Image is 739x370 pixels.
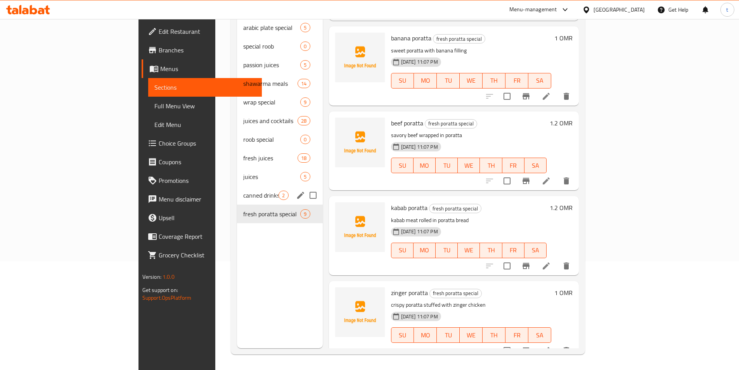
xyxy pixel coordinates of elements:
[243,209,300,219] span: fresh poratta special
[528,73,551,89] button: SA
[425,119,477,128] span: fresh poratta special
[439,245,455,256] span: TU
[300,209,310,219] div: items
[395,330,411,341] span: SU
[142,59,262,78] a: Menus
[436,158,458,173] button: TU
[300,60,310,69] div: items
[298,79,310,88] div: items
[391,202,427,214] span: kabab poratta
[142,208,262,227] a: Upsell
[417,330,434,341] span: MO
[557,87,576,106] button: delete
[499,342,515,359] span: Select to update
[398,313,441,320] span: [DATE] 11:07 PM
[237,15,322,226] nav: Menu sections
[395,75,411,86] span: SU
[159,27,256,36] span: Edit Restaurant
[417,245,433,256] span: MO
[542,346,551,355] a: Edit menu item
[542,176,551,186] a: Edit menu item
[398,228,441,235] span: [DATE] 11:07 PM
[142,22,262,41] a: Edit Restaurant
[298,155,310,162] span: 18
[159,45,256,55] span: Branches
[237,130,322,149] div: roob special0
[300,172,310,181] div: items
[301,173,310,181] span: 5
[301,43,310,50] span: 0
[243,135,300,144] div: roob special
[502,243,524,258] button: FR
[414,243,436,258] button: MO
[517,172,535,190] button: Branch-specific-item
[243,116,298,125] span: juices and cocktails
[159,195,256,204] span: Menu disclaimer
[440,330,457,341] span: TU
[237,149,322,167] div: fresh juices18
[243,153,298,163] div: fresh juices
[295,189,306,201] button: edit
[395,245,410,256] span: SU
[142,190,262,208] a: Menu disclaimer
[301,99,310,106] span: 9
[391,73,414,89] button: SU
[154,83,256,92] span: Sections
[301,210,310,218] span: 9
[499,258,515,274] span: Select to update
[159,176,256,185] span: Promotions
[243,79,298,88] span: shawarma meals
[301,61,310,69] span: 5
[505,160,521,171] span: FR
[557,341,576,360] button: delete
[528,160,543,171] span: SA
[391,215,547,225] p: kabab meat rolled in poratta bread
[159,139,256,148] span: Choice Groups
[499,88,515,104] span: Select to update
[414,327,437,343] button: MO
[142,246,262,264] a: Grocery Checklist
[148,78,262,97] a: Sections
[509,75,525,86] span: FR
[243,97,300,107] span: wrap special
[237,93,322,111] div: wrap special9
[499,173,515,189] span: Select to update
[391,32,431,44] span: banana poratta
[395,160,410,171] span: SU
[460,327,483,343] button: WE
[554,33,573,43] h6: 1 OMR
[480,243,502,258] button: TH
[509,5,557,14] div: Menu-management
[301,136,310,143] span: 0
[237,18,322,37] div: arabic plate special5
[243,60,300,69] div: passion juices
[517,341,535,360] button: Branch-specific-item
[502,158,524,173] button: FR
[243,23,300,32] div: arabic plate special
[439,160,455,171] span: TU
[142,41,262,59] a: Branches
[335,33,385,82] img: banana poratta
[142,293,192,303] a: Support.OpsPlatform
[298,80,310,87] span: 14
[531,330,548,341] span: SA
[458,158,480,173] button: WE
[430,289,481,298] span: fresh poratta special
[243,42,300,51] span: special roob
[483,160,499,171] span: TH
[142,171,262,190] a: Promotions
[335,202,385,252] img: kabab poratta
[550,118,573,129] h6: 1.2 OMR
[279,191,288,200] div: items
[300,97,310,107] div: items
[486,330,502,341] span: TH
[429,204,481,213] span: fresh poratta special
[517,257,535,275] button: Branch-specific-item
[148,115,262,134] a: Edit Menu
[159,232,256,241] span: Coverage Report
[237,37,322,56] div: special roob0
[398,143,441,151] span: [DATE] 11:07 PM
[542,261,551,271] a: Edit menu item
